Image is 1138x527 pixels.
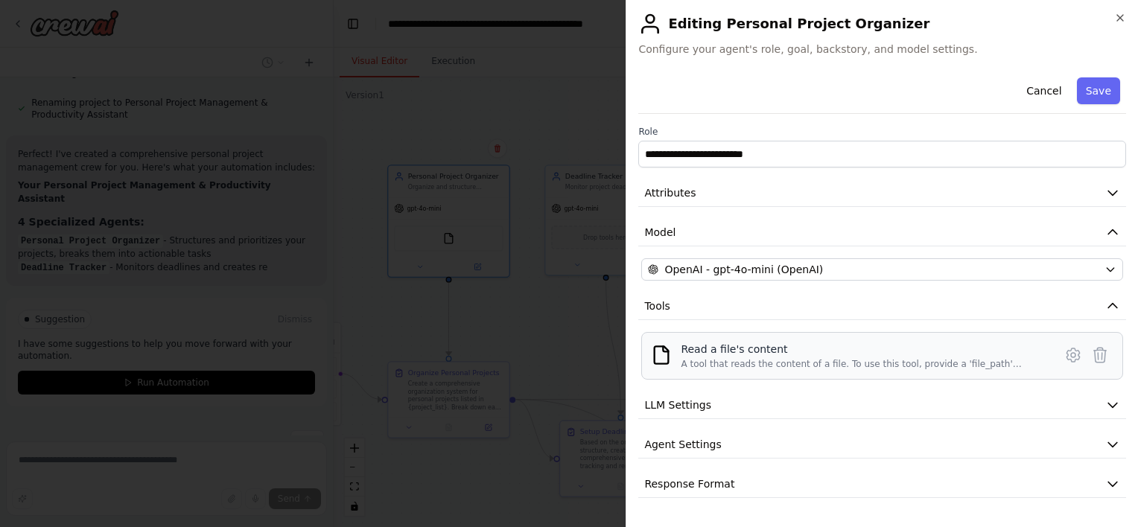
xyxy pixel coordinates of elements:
div: A tool that reads the content of a file. To use this tool, provide a 'file_path' parameter with t... [681,358,1045,370]
button: Configure tool [1060,342,1087,368]
span: Response Format [644,476,734,491]
span: Agent Settings [644,437,721,452]
span: OpenAI - gpt-4o-mini (OpenAI) [664,262,823,277]
span: Model [644,225,676,240]
span: Attributes [644,185,696,200]
button: LLM Settings [638,392,1126,419]
label: Role [638,126,1126,138]
button: Cancel [1017,77,1070,104]
span: Tools [644,298,670,313]
button: Delete tool [1087,342,1113,368]
button: Attributes [638,179,1126,207]
button: Response Format [638,470,1126,498]
h2: Editing Personal Project Organizer [638,12,1126,36]
button: Tools [638,293,1126,320]
button: Agent Settings [638,431,1126,459]
button: Model [638,219,1126,246]
span: LLM Settings [644,397,711,412]
img: FileReadTool [651,345,672,365]
button: Save [1077,77,1120,104]
div: Read a file's content [681,342,1045,357]
span: Configure your agent's role, goal, backstory, and model settings. [638,42,1126,57]
button: OpenAI - gpt-4o-mini (OpenAI) [641,258,1123,281]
